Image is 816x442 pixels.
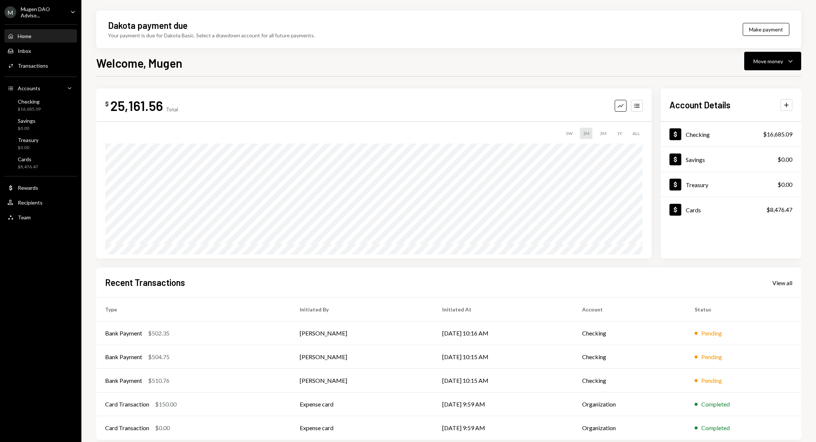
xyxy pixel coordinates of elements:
th: Account [573,298,686,321]
div: Savings [18,118,36,124]
td: Checking [573,369,686,392]
div: Treasury [18,137,38,143]
button: Move money [744,52,801,70]
div: Inbox [18,48,31,54]
div: Savings [686,156,705,163]
td: Expense card [291,392,433,416]
div: $8,476.47 [766,205,792,214]
div: Dakota payment due [108,19,188,31]
div: $150.00 [155,400,177,409]
td: [DATE] 10:15 AM [433,345,573,369]
a: Savings$0.00 [4,115,77,133]
div: $0.00 [155,424,170,432]
th: Initiated By [291,298,433,321]
a: Checking$16,685.09 [4,96,77,114]
h1: Welcome, Mugen [96,55,182,70]
a: Accounts [4,81,77,95]
div: $0.00 [18,125,36,132]
div: $8,476.47 [18,164,38,170]
a: Transactions [4,59,77,72]
td: Organization [573,416,686,440]
div: 1Y [614,128,625,139]
div: $504.75 [148,352,169,361]
a: Savings$0.00 [661,147,801,172]
div: Your payment is due for Dakota Basic. Select a drawdown account for all future payments. [108,31,315,39]
div: Checking [18,98,41,105]
div: Pending [701,329,722,338]
td: [PERSON_NAME] [291,345,433,369]
a: Recipients [4,196,77,209]
div: Treasury [686,181,708,188]
div: 1W [563,128,575,139]
div: Completed [701,400,730,409]
a: Treasury$0.00 [4,135,77,152]
a: Checking$16,685.09 [661,122,801,146]
div: $510.76 [148,376,169,385]
td: [PERSON_NAME] [291,369,433,392]
div: Home [18,33,31,39]
div: Cards [18,156,38,162]
a: Home [4,29,77,43]
td: [DATE] 10:16 AM [433,321,573,345]
td: [PERSON_NAME] [291,321,433,345]
div: M [4,6,16,18]
div: Pending [701,352,722,361]
div: $ [105,100,109,108]
div: Mugen DAO Adviso... [21,6,64,18]
div: Recipients [18,199,43,206]
div: Transactions [18,63,48,69]
div: Team [18,214,31,220]
td: [DATE] 9:59 AM [433,392,573,416]
td: [DATE] 9:59 AM [433,416,573,440]
th: Type [96,298,291,321]
div: $0.00 [778,155,792,164]
div: Card Transaction [105,424,149,432]
div: Accounts [18,85,40,91]
a: View all [772,279,792,287]
div: $0.00 [18,145,38,151]
a: Cards$8,476.47 [4,154,77,172]
a: Inbox [4,44,77,57]
div: 1M [580,128,592,139]
td: Checking [573,321,686,345]
div: Bank Payment [105,329,142,338]
td: Expense card [291,416,433,440]
div: Bank Payment [105,376,142,385]
a: Rewards [4,181,77,194]
button: Make payment [743,23,789,36]
td: [DATE] 10:15 AM [433,369,573,392]
div: Total [166,106,178,112]
div: Card Transaction [105,400,149,409]
a: Treasury$0.00 [661,172,801,197]
div: Move money [753,57,783,65]
div: Checking [686,131,710,138]
a: Team [4,210,77,224]
div: 25,161.56 [110,97,163,114]
div: $16,685.09 [18,106,41,112]
th: Status [686,298,801,321]
div: Pending [701,376,722,385]
h2: Account Details [669,99,731,111]
div: Completed [701,424,730,432]
div: Rewards [18,185,38,191]
h2: Recent Transactions [105,276,185,289]
div: Bank Payment [105,352,142,361]
th: Initiated At [433,298,573,321]
div: $16,685.09 [763,130,792,139]
div: 3M [597,128,610,139]
a: Cards$8,476.47 [661,197,801,222]
td: Checking [573,345,686,369]
div: Cards [686,206,701,213]
td: Organization [573,392,686,416]
div: $502.35 [148,329,169,338]
div: ALL [629,128,643,139]
div: $0.00 [778,180,792,189]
